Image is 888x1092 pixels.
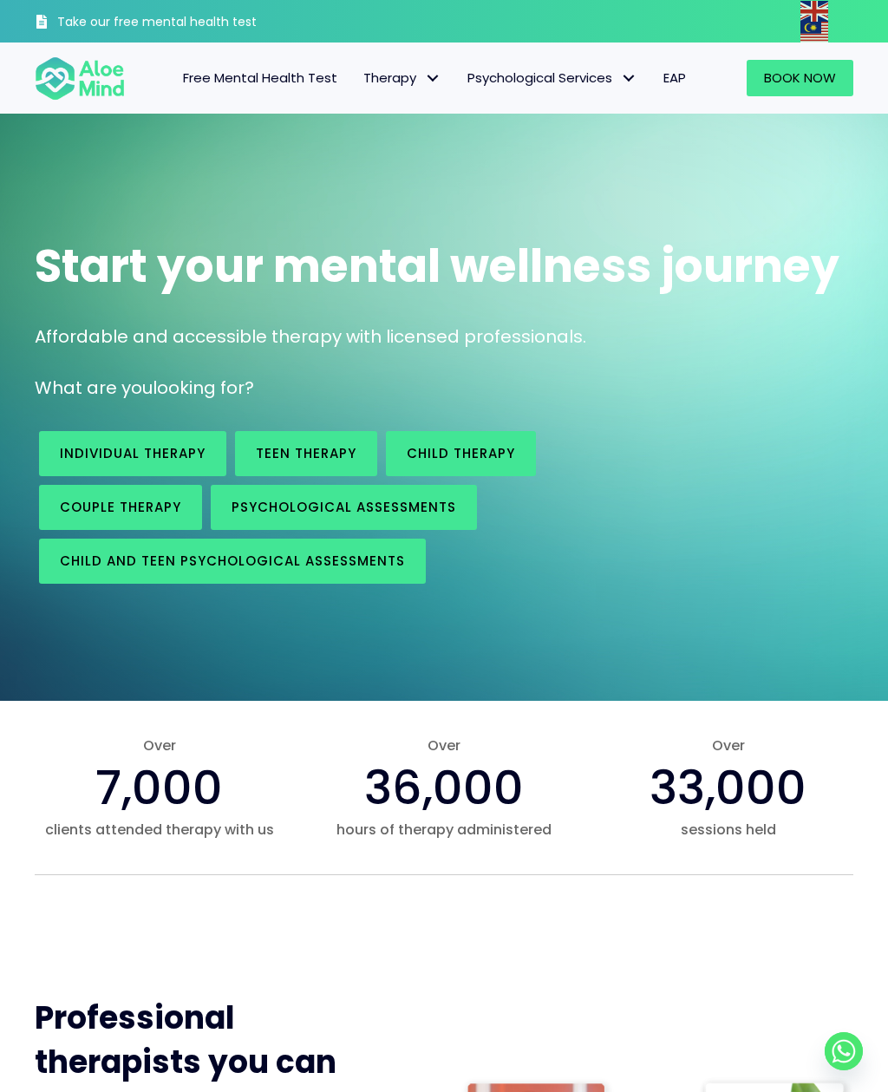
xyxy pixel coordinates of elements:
span: Therapy: submenu [421,66,446,91]
span: hours of therapy administered [319,820,569,840]
a: Psychological assessments [211,485,477,530]
a: Child Therapy [386,431,536,476]
span: Child and Teen Psychological assessments [60,552,405,570]
a: TherapyTherapy: submenu [350,60,454,96]
span: 36,000 [364,755,524,821]
span: looking for? [153,376,254,400]
span: Child Therapy [407,444,515,462]
span: Over [35,736,284,755]
a: Individual therapy [39,431,226,476]
a: Malay [800,22,830,42]
a: Psychological ServicesPsychological Services: submenu [454,60,650,96]
span: Psychological Services [467,69,637,87]
span: Couple therapy [60,498,181,516]
span: clients attended therapy with us [35,820,284,840]
span: Over [604,736,853,755]
a: Whatsapp [825,1032,863,1070]
span: Start your mental wellness journey [35,234,839,298]
span: Teen Therapy [256,444,356,462]
img: Aloe mind Logo [35,56,125,101]
span: Psychological assessments [232,498,456,516]
a: Couple therapy [39,485,202,530]
span: EAP [663,69,686,87]
span: 33,000 [650,755,806,821]
span: Over [319,736,569,755]
img: en [800,1,828,22]
nav: Menu [142,60,698,96]
span: Individual therapy [60,444,206,462]
a: Child and Teen Psychological assessments [39,539,426,584]
span: What are you [35,376,153,400]
a: Take our free mental health test [35,4,286,43]
span: Book Now [764,69,836,87]
span: Free Mental Health Test [183,69,337,87]
span: sessions held [604,820,853,840]
span: 7,000 [95,755,223,821]
img: ms [800,22,828,43]
span: Therapy [363,69,441,87]
a: Free Mental Health Test [170,60,350,96]
a: Teen Therapy [235,431,377,476]
span: Psychological Services: submenu [617,66,642,91]
h3: Take our free mental health test [57,14,286,31]
a: Book Now [747,60,853,96]
p: Affordable and accessible therapy with licensed professionals. [35,324,853,350]
a: EAP [650,60,699,96]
